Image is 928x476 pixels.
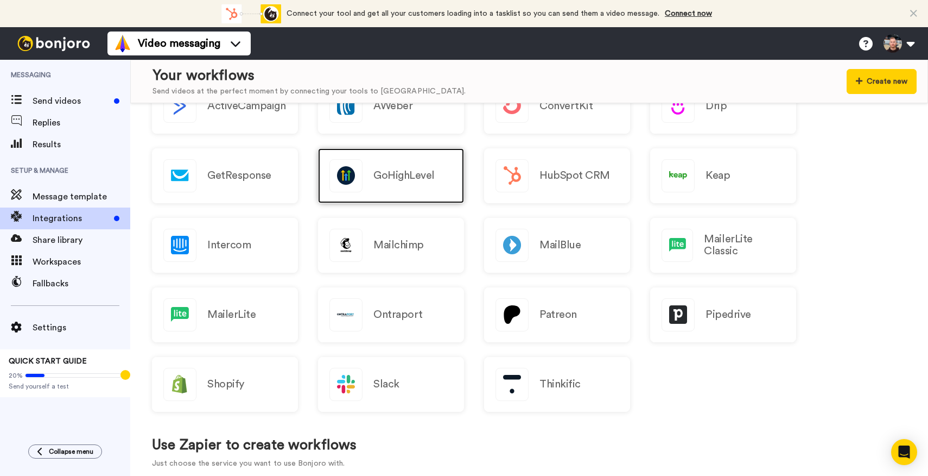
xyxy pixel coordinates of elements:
h2: Shopify [207,378,244,390]
img: logo_mailerlite.svg [662,229,692,261]
a: Connect now [665,10,712,17]
img: logo_aweber.svg [330,90,362,122]
a: Slack [318,357,464,412]
a: Shopify [152,357,298,412]
span: Replies [33,116,130,129]
a: GetResponse [152,148,298,203]
h2: AWeber [373,100,412,112]
span: Send yourself a test [9,382,122,391]
img: vm-color.svg [114,35,131,52]
img: logo_pipedrive.png [662,299,694,331]
div: animation [221,4,281,23]
img: logo_activecampaign.svg [164,90,196,122]
img: logo_hubspot.svg [496,160,528,192]
div: Send videos at the perfect moment by connecting your tools to [GEOGRAPHIC_DATA]. [152,86,466,97]
h2: Drip [705,100,727,112]
div: Open Intercom Messenger [891,439,917,465]
span: Workspaces [33,255,130,268]
span: Integrations [33,212,110,225]
a: Thinkific [484,357,630,412]
img: logo_shopify.svg [164,368,196,400]
h2: MailerLite Classic [704,233,785,257]
h2: GoHighLevel [373,170,435,181]
span: QUICK START GUIDE [9,358,87,365]
span: Video messaging [138,36,220,51]
a: Mailchimp [318,218,464,273]
a: AWeber [318,79,464,134]
span: Settings [33,321,130,334]
h2: HubSpot CRM [539,170,610,181]
img: logo_mailblue.png [496,229,528,261]
img: logo_intercom.svg [164,229,196,261]
img: logo_slack.svg [330,368,362,400]
button: Collapse menu [28,444,102,459]
a: Pipedrive [650,287,796,342]
img: logo_patreon.svg [496,299,528,331]
h2: MailerLite [207,309,256,321]
img: logo_convertkit.svg [496,90,528,122]
button: Create new [847,69,917,94]
a: ConvertKit [484,79,630,134]
a: Drip [650,79,796,134]
h2: ActiveCampaign [207,100,285,112]
span: Message template [33,190,130,203]
span: Fallbacks [33,277,130,290]
img: logo_mailchimp.svg [330,229,362,261]
a: MailerLite [152,287,298,342]
h2: GetResponse [207,170,271,181]
img: logo_mailerlite.svg [164,299,196,331]
img: logo_getresponse.svg [164,160,196,192]
h1: Use Zapier to create workflows [152,437,357,453]
a: MailerLite Classic [650,218,796,273]
h2: Slack [373,378,399,390]
span: 20% [9,371,23,380]
img: logo_keap.svg [662,160,694,192]
div: Your workflows [152,66,466,86]
span: Connect your tool and get all your customers loading into a tasklist so you can send them a video... [287,10,659,17]
a: Intercom [152,218,298,273]
h2: Pipedrive [705,309,751,321]
span: Send videos [33,95,110,108]
h2: MailBlue [539,239,581,251]
span: Share library [33,234,130,247]
img: bj-logo-header-white.svg [13,36,94,51]
a: Patreon [484,287,630,342]
a: MailBlue [484,218,630,273]
span: Collapse menu [49,447,93,456]
h2: Mailchimp [373,239,424,251]
img: logo_drip.svg [662,90,694,122]
div: Tooltip anchor [120,370,130,380]
img: logo_ontraport.svg [330,299,362,331]
h2: Patreon [539,309,577,321]
h2: ConvertKit [539,100,593,112]
img: logo_gohighlevel.png [330,160,362,192]
h2: Thinkific [539,378,581,390]
h2: Ontraport [373,309,423,321]
h2: Intercom [207,239,251,251]
a: Ontraport [318,287,464,342]
a: GoHighLevel [318,148,464,203]
span: Results [33,138,130,151]
button: ActiveCampaign [152,79,298,134]
a: HubSpot CRM [484,148,630,203]
a: Keap [650,148,796,203]
p: Just choose the service you want to use Bonjoro with. [152,458,357,469]
h2: Keap [705,170,730,181]
img: logo_thinkific.svg [496,368,528,400]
